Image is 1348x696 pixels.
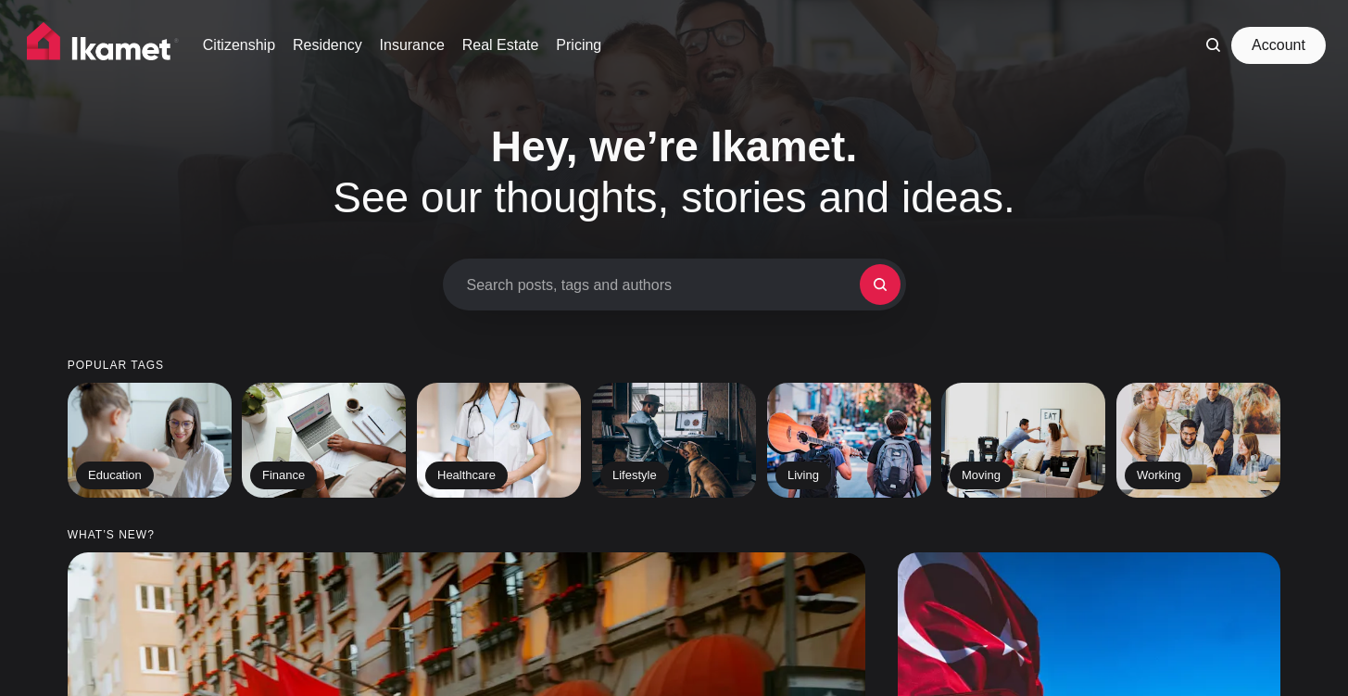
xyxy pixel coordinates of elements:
[203,34,275,57] a: Citizenship
[941,383,1105,498] a: Moving
[1116,383,1280,498] a: Working
[425,462,508,489] h2: Healthcare
[491,122,857,171] span: Hey, we’re Ikamet.
[417,383,581,498] a: Healthcare
[950,462,1013,489] h2: Moving
[293,34,362,57] a: Residency
[68,383,232,498] a: Education
[592,383,756,498] a: Lifestyle
[250,462,317,489] h2: Finance
[467,276,860,294] span: Search posts, tags and authors
[1236,27,1321,64] a: Account
[1125,462,1192,489] h2: Working
[68,529,1281,541] small: What’s new?
[27,22,179,69] img: Ikamet home
[380,34,445,57] a: Insurance
[600,462,669,489] h2: Lifestyle
[775,462,831,489] h2: Living
[767,383,931,498] a: Living
[242,383,406,498] a: Finance
[76,462,154,489] h2: Education
[462,34,539,57] a: Real Estate
[556,34,601,57] a: Pricing
[281,121,1068,223] h1: See our thoughts, stories and ideas.
[68,360,1281,372] small: Popular tags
